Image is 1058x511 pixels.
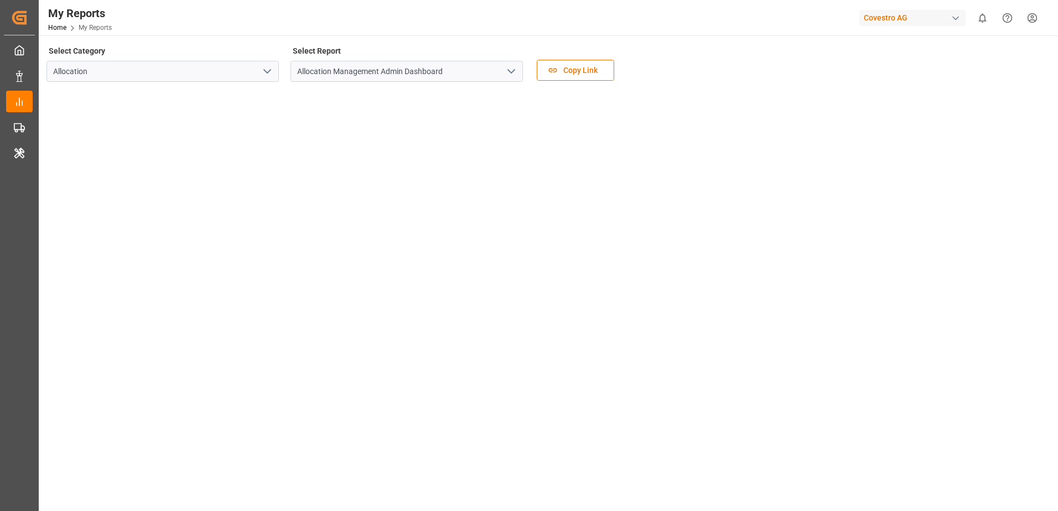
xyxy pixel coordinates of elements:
span: Copy Link [558,65,603,76]
button: open menu [502,63,519,80]
button: Help Center [995,6,1020,30]
div: My Reports [48,5,112,22]
div: Covestro AG [859,10,966,26]
button: open menu [258,63,275,80]
a: Home [48,24,66,32]
input: Type to search/select [291,61,523,82]
label: Select Category [46,43,107,59]
button: show 0 new notifications [970,6,995,30]
button: Covestro AG [859,7,970,28]
label: Select Report [291,43,343,59]
button: Copy Link [537,60,614,81]
input: Type to search/select [46,61,279,82]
